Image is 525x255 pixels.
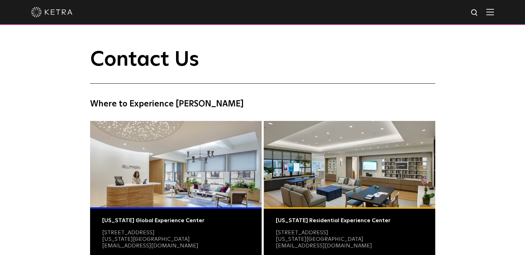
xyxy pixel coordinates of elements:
div: [US_STATE] Global Experience Center [102,217,250,224]
div: [US_STATE] Residential Experience Center [276,217,423,224]
a: [EMAIL_ADDRESS][DOMAIN_NAME] [276,243,372,248]
img: Commercial Photo@2x [90,121,262,207]
a: [US_STATE][GEOGRAPHIC_DATA] [102,236,190,242]
a: [US_STATE][GEOGRAPHIC_DATA] [276,236,363,242]
img: search icon [470,9,479,17]
img: Hamburger%20Nav.svg [486,9,494,15]
a: [STREET_ADDRESS] [276,230,328,235]
a: [EMAIL_ADDRESS][DOMAIN_NAME] [102,243,198,248]
h4: Where to Experience [PERSON_NAME] [90,97,435,111]
h1: Contact Us [90,48,435,84]
img: ketra-logo-2019-white [31,7,72,17]
img: Residential Photo@2x [264,121,435,207]
a: [STREET_ADDRESS] [102,230,155,235]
